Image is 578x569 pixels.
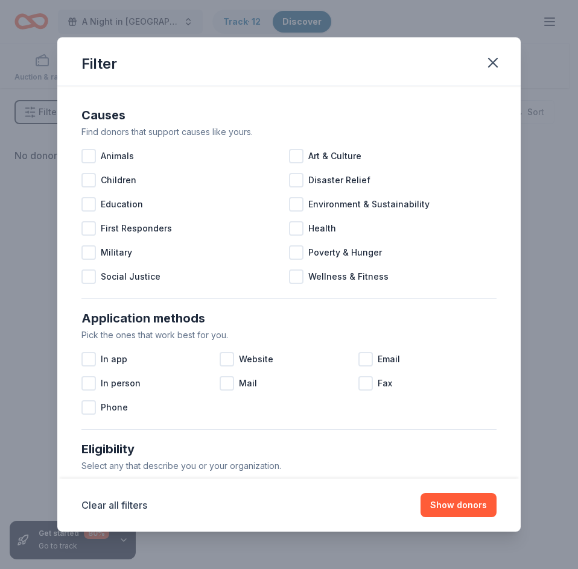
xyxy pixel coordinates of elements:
[81,125,497,139] div: Find donors that support causes like yours.
[101,400,128,415] span: Phone
[308,269,389,284] span: Wellness & Fitness
[81,328,497,342] div: Pick the ones that work best for you.
[308,173,370,187] span: Disaster Relief
[81,309,497,328] div: Application methods
[308,245,382,260] span: Poverty & Hunger
[421,493,497,517] button: Show donors
[101,245,132,260] span: Military
[101,352,127,366] span: In app
[308,221,336,236] span: Health
[101,269,160,284] span: Social Justice
[308,197,430,212] span: Environment & Sustainability
[81,498,147,512] button: Clear all filters
[81,105,497,125] div: Causes
[378,352,400,366] span: Email
[81,459,497,473] div: Select any that describe you or your organization.
[101,376,141,391] span: In person
[81,54,117,74] div: Filter
[308,149,361,163] span: Art & Culture
[81,439,497,459] div: Eligibility
[101,149,134,163] span: Animals
[239,376,257,391] span: Mail
[239,352,273,366] span: Website
[378,376,392,391] span: Fax
[101,221,172,236] span: First Responders
[101,197,143,212] span: Education
[101,173,136,187] span: Children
